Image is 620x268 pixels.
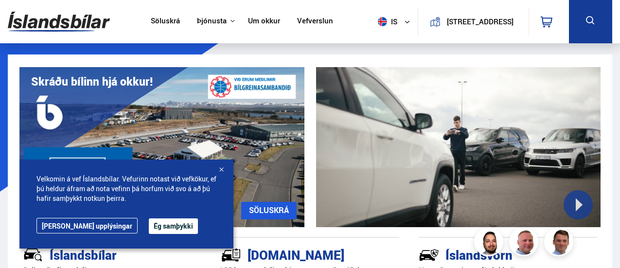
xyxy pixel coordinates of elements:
div: Íslandsbílar [23,246,167,263]
a: Um okkur [248,17,280,27]
button: Ég samþykki [149,218,198,234]
img: siFngHWaQ9KaOqBr.png [511,229,540,258]
button: Þjónusta [197,17,227,26]
button: is [374,7,418,36]
span: Velkomin á vef Íslandsbílar. Vefurinn notast við vefkökur, ef þú heldur áfram að nota vefinn þá h... [36,174,216,203]
img: -Svtn6bYgwAsiwNX.svg [419,245,439,265]
img: G0Ugv5HjCgRt.svg [8,6,110,37]
img: tr5P-W3DuiFaO7aO.svg [221,245,241,265]
span: is [374,17,398,26]
a: Söluskrá [151,17,180,27]
a: SÖLUSKRÁ [241,202,297,219]
div: Íslandsvörn [419,246,563,263]
img: FbJEzSuNWCJXmdc-.webp [546,229,575,258]
div: [DOMAIN_NAME] [221,246,365,263]
h1: Skráðu bílinn hjá okkur! [31,75,153,88]
a: Vefverslun [297,17,333,27]
img: eKx6w-_Home_640_.png [19,67,304,227]
img: svg+xml;base64,PHN2ZyB4bWxucz0iaHR0cDovL3d3dy53My5vcmcvMjAwMC9zdmciIHdpZHRoPSI1MTIiIGhlaWdodD0iNT... [378,17,387,26]
a: [PERSON_NAME] upplýsingar [36,218,138,233]
img: nhp88E3Fdnt1Opn2.png [476,229,505,258]
a: [STREET_ADDRESS] [424,8,523,36]
button: [STREET_ADDRESS] [444,18,516,26]
img: JRvxyua_JYH6wB4c.svg [23,245,43,265]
